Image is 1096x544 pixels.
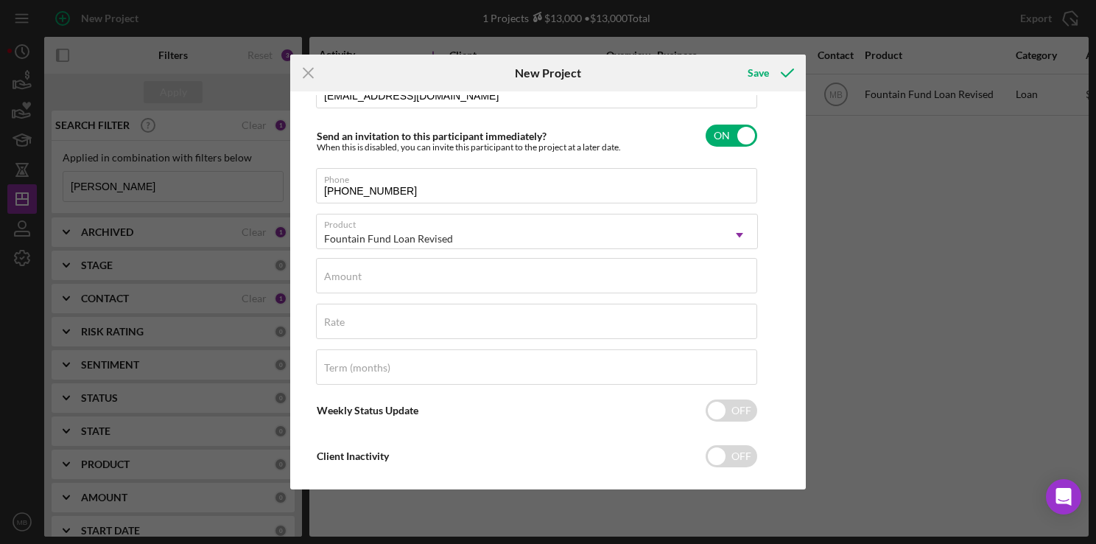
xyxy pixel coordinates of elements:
[324,233,453,245] div: Fountain Fund Loan Revised
[317,130,547,142] label: Send an invitation to this participant immediately?
[317,142,621,153] div: When this is disabled, you can invite this participant to the project at a later date.
[1046,479,1081,515] div: Open Intercom Messenger
[324,362,390,374] label: Term (months)
[515,66,581,80] h6: New Project
[748,58,769,88] div: Save
[317,450,389,462] label: Client Inactivity
[324,271,362,282] label: Amount
[324,316,345,328] label: Rate
[317,404,418,416] label: Weekly Status Update
[733,58,806,88] button: Save
[324,169,757,185] label: Phone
